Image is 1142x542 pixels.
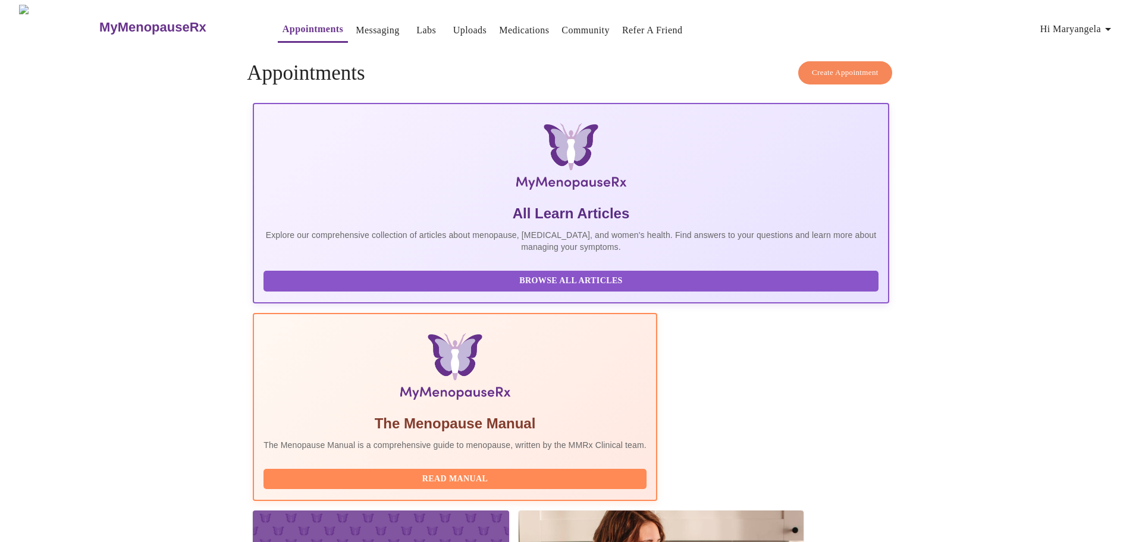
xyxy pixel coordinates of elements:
[283,21,343,37] a: Appointments
[359,123,783,195] img: MyMenopauseRx Logo
[263,439,647,451] p: The Menopause Manual is a comprehensive guide to menopause, written by the MMRx Clinical team.
[356,22,399,39] a: Messaging
[1040,21,1115,37] span: Hi Maryangela
[622,22,683,39] a: Refer a Friend
[812,66,879,80] span: Create Appointment
[798,61,892,84] button: Create Appointment
[263,271,879,292] button: Browse All Articles
[275,274,867,289] span: Browse All Articles
[1036,17,1120,41] button: Hi Maryangela
[407,18,445,42] button: Labs
[263,473,650,483] a: Read Manual
[263,204,879,223] h5: All Learn Articles
[351,18,404,42] button: Messaging
[263,229,879,253] p: Explore our comprehensive collection of articles about menopause, [MEDICAL_DATA], and women's hea...
[98,7,254,48] a: MyMenopauseRx
[278,17,348,43] button: Appointments
[499,22,549,39] a: Medications
[448,18,492,42] button: Uploads
[263,469,647,490] button: Read Manual
[19,5,98,49] img: MyMenopauseRx Logo
[263,414,647,433] h5: The Menopause Manual
[263,275,881,285] a: Browse All Articles
[416,22,436,39] a: Labs
[324,333,585,405] img: Menopause Manual
[99,20,206,35] h3: MyMenopauseRx
[453,22,487,39] a: Uploads
[561,22,610,39] a: Community
[617,18,688,42] button: Refer a Friend
[494,18,554,42] button: Medications
[557,18,614,42] button: Community
[247,61,895,85] h4: Appointments
[275,472,635,487] span: Read Manual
